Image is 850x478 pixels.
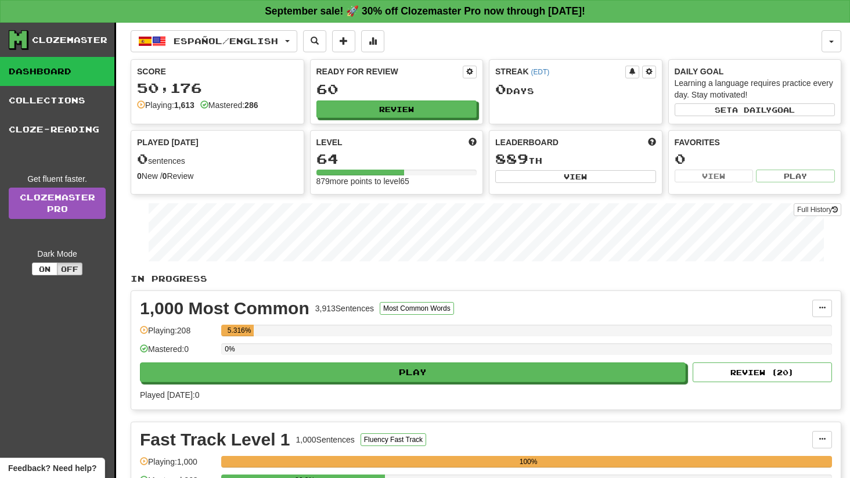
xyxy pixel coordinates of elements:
[794,203,841,216] button: Full History
[140,343,215,362] div: Mastered: 0
[316,152,477,166] div: 64
[225,456,832,468] div: 100%
[316,66,463,77] div: Ready for Review
[495,152,656,167] div: th
[137,136,199,148] span: Played [DATE]
[495,81,506,97] span: 0
[140,456,215,475] div: Playing: 1,000
[675,170,754,182] button: View
[316,100,477,118] button: Review
[137,171,142,181] strong: 0
[137,150,148,167] span: 0
[140,390,199,400] span: Played [DATE]: 0
[163,171,167,181] strong: 0
[732,106,772,114] span: a daily
[9,248,106,260] div: Dark Mode
[332,30,355,52] button: Add sentence to collection
[9,188,106,219] a: ClozemasterPro
[8,462,96,474] span: Open feedback widget
[675,66,835,77] div: Daily Goal
[531,68,549,76] a: (EDT)
[296,434,355,445] div: 1,000 Sentences
[380,302,454,315] button: Most Common Words
[131,273,841,285] p: In Progress
[495,170,656,183] button: View
[140,431,290,448] div: Fast Track Level 1
[316,175,477,187] div: 879 more points to level 65
[495,136,559,148] span: Leaderboard
[140,300,309,317] div: 1,000 Most Common
[140,362,686,382] button: Play
[316,136,343,148] span: Level
[137,66,298,77] div: Score
[9,173,106,185] div: Get fluent faster.
[174,100,195,110] strong: 1,613
[675,103,835,116] button: Seta dailygoal
[57,263,82,275] button: Off
[495,82,656,97] div: Day s
[174,36,278,46] span: Español / English
[675,77,835,100] div: Learning a language requires practice every day. Stay motivated!
[316,82,477,96] div: 60
[675,136,835,148] div: Favorites
[32,263,57,275] button: On
[303,30,326,52] button: Search sentences
[675,152,835,166] div: 0
[756,170,835,182] button: Play
[244,100,258,110] strong: 286
[648,136,656,148] span: This week in points, UTC
[315,303,374,314] div: 3,913 Sentences
[693,362,832,382] button: Review (20)
[225,325,254,336] div: 5.316%
[495,150,528,167] span: 889
[140,325,215,344] div: Playing: 208
[361,433,426,446] button: Fluency Fast Track
[361,30,384,52] button: More stats
[131,30,297,52] button: Español/English
[200,99,258,111] div: Mastered:
[137,170,298,182] div: New / Review
[32,34,107,46] div: Clozemaster
[137,81,298,95] div: 50,176
[137,99,195,111] div: Playing:
[137,152,298,167] div: sentences
[265,5,585,17] strong: September sale! 🚀 30% off Clozemaster Pro now through [DATE]!
[469,136,477,148] span: Score more points to level up
[495,66,625,77] div: Streak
